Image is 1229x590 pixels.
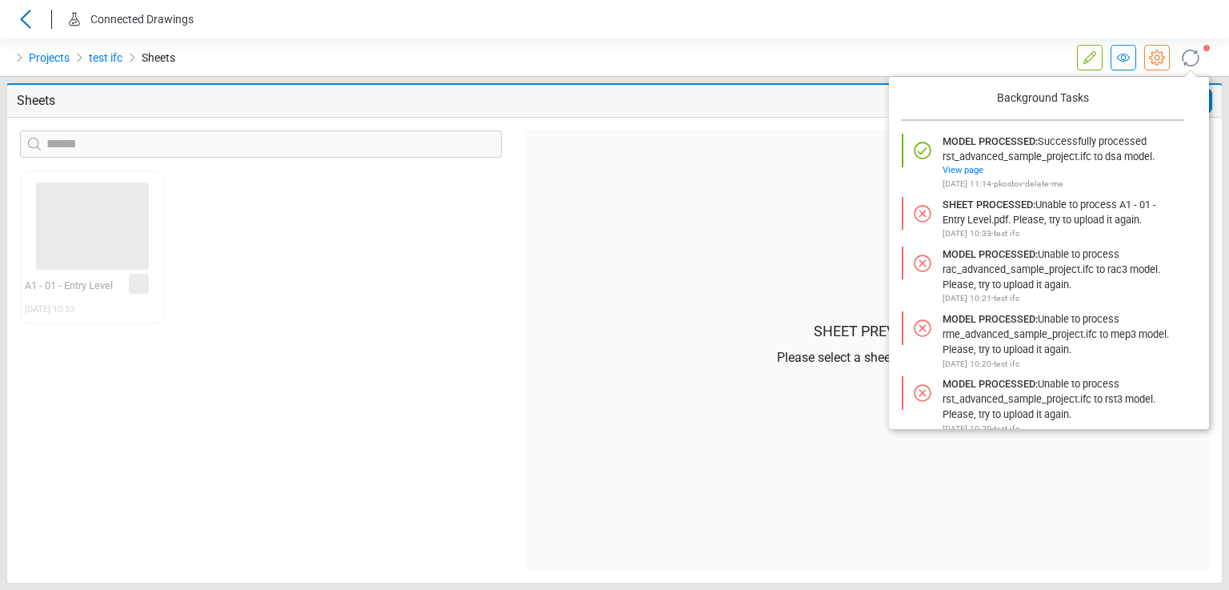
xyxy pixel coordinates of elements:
[22,172,163,275] img: sheet
[943,199,1156,226] span: Unable to process A1 - 01 - Entry Level.pdf. Please, try to upload it again.
[943,135,1038,147] span: Model processed :
[943,423,1177,435] div: [DATE] 10:20 - test ifc
[29,48,70,67] a: Projects
[943,248,1038,260] span: Model processed :
[943,358,1177,371] div: [DATE] 10:20 - test ifc
[943,135,1155,163] span: Successfully processed rst_advanced_sample_project.ifc to dsa model.
[943,313,1038,325] span: Model processed :
[943,227,1177,240] div: [DATE] 10:33 - test ifc
[943,199,1035,211] span: Sheet processed :
[25,300,74,319] p: 08/20/2025 10:33
[129,274,149,294] span: ‌
[943,313,1169,355] span: Unable to process rme_advanced_sample_project.ifc to mep3 model. Please, try to upload it again.
[943,292,1177,305] div: [DATE] 10:21 - test ifc
[36,183,149,270] span: ‌
[142,48,175,67] span: Sheets
[901,77,1184,121] p: Background Tasks
[943,164,983,178] a: View page
[777,348,958,367] p: Please select a sheet to preview.
[89,48,122,67] a: test ifc
[943,178,1177,191] div: [DATE] 11:14 - pkostov-delete-me
[943,378,1038,390] span: Model processed :
[17,91,406,110] p: Sheets
[777,320,958,348] div: Sheet Preview
[25,278,126,294] div: A1 - 01 - Entry Level
[943,248,1160,291] span: Unable to process rac_advanced_sample_project.ifc to rac3 model. Please, try to upload it again.
[90,13,194,26] span: Connected Drawings
[943,378,1155,420] span: Unable to process rst_advanced_sample_project.ifc to rst3 model. Please, try to upload it again.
